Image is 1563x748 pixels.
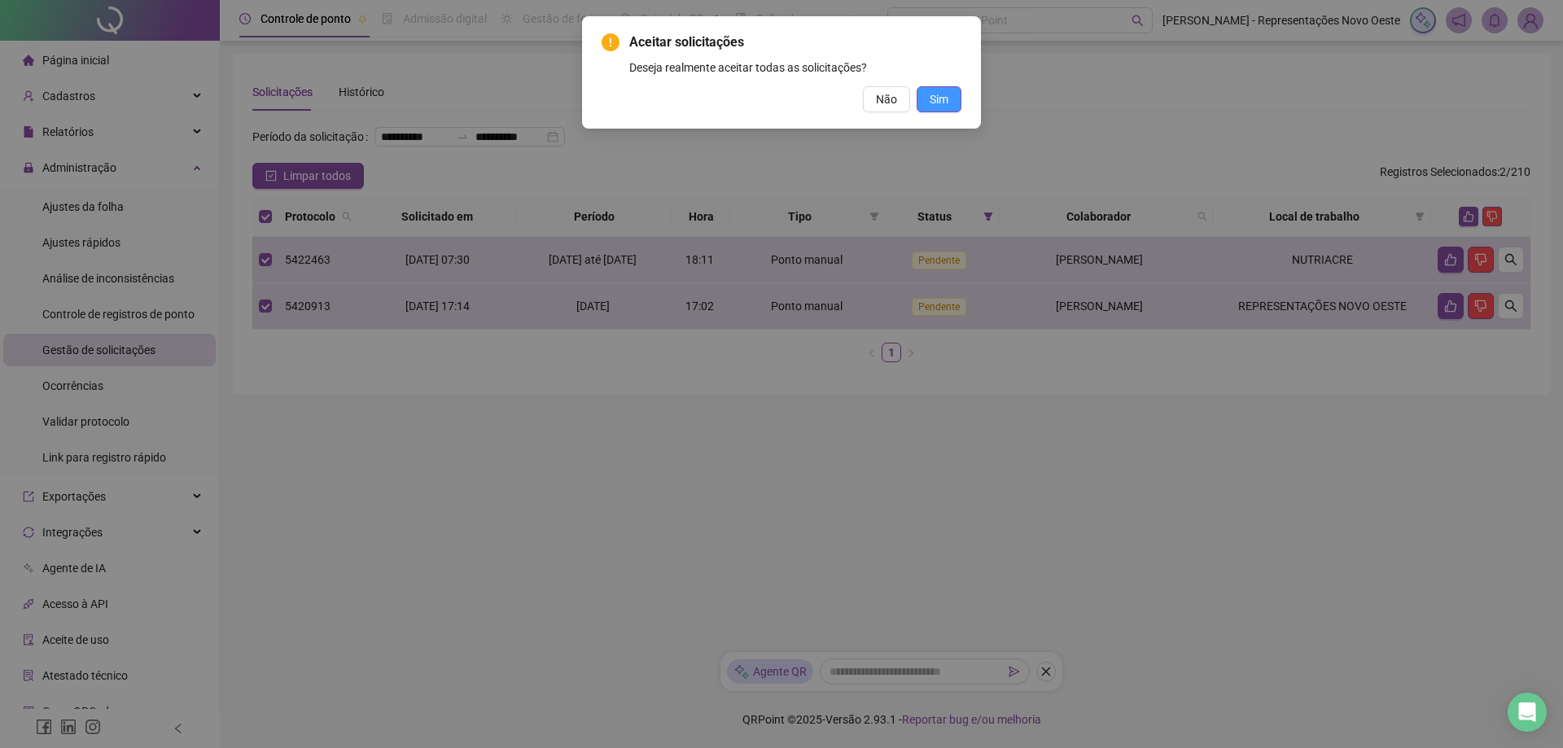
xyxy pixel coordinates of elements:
span: Aceitar solicitações [629,33,961,52]
span: Não [876,90,897,108]
button: Não [863,86,910,112]
div: Open Intercom Messenger [1508,693,1547,732]
span: exclamation-circle [602,33,620,51]
div: Deseja realmente aceitar todas as solicitações? [629,59,961,77]
button: Sim [917,86,961,112]
span: Sim [930,90,948,108]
